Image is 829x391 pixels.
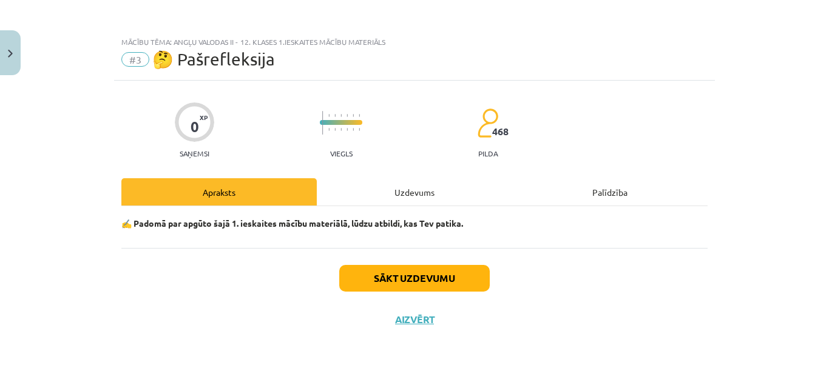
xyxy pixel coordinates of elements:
[492,126,509,137] span: 468
[200,114,208,121] span: XP
[512,178,708,206] div: Palīdzība
[334,128,336,131] img: icon-short-line-57e1e144782c952c97e751825c79c345078a6d821885a25fce030b3d8c18986b.svg
[359,114,360,117] img: icon-short-line-57e1e144782c952c97e751825c79c345078a6d821885a25fce030b3d8c18986b.svg
[121,178,317,206] div: Apraksts
[175,149,214,158] p: Saņemsi
[340,128,342,131] img: icon-short-line-57e1e144782c952c97e751825c79c345078a6d821885a25fce030b3d8c18986b.svg
[121,218,463,229] strong: ✍️ Padomā par apgūto šajā 1. ieskaites mācību materiālā, lūdzu atbildi, kas Tev patika.
[334,114,336,117] img: icon-short-line-57e1e144782c952c97e751825c79c345078a6d821885a25fce030b3d8c18986b.svg
[477,108,498,138] img: students-c634bb4e5e11cddfef0936a35e636f08e4e9abd3cc4e673bd6f9a4125e45ecb1.svg
[340,114,342,117] img: icon-short-line-57e1e144782c952c97e751825c79c345078a6d821885a25fce030b3d8c18986b.svg
[391,313,438,326] button: Aizvērt
[353,114,354,117] img: icon-short-line-57e1e144782c952c97e751825c79c345078a6d821885a25fce030b3d8c18986b.svg
[347,128,348,131] img: icon-short-line-57e1e144782c952c97e751825c79c345078a6d821885a25fce030b3d8c18986b.svg
[347,114,348,117] img: icon-short-line-57e1e144782c952c97e751825c79c345078a6d821885a25fce030b3d8c18986b.svg
[359,128,360,131] img: icon-short-line-57e1e144782c952c97e751825c79c345078a6d821885a25fce030b3d8c18986b.svg
[322,111,323,135] img: icon-long-line-d9ea69661e0d244f92f715978eff75569469978d946b2353a9bb055b3ed8787d.svg
[8,50,13,58] img: icon-close-lesson-0947bae3869378f0d4975bcd49f059093ad1ed9edebbc8119c70593378902aed.svg
[330,149,353,158] p: Viegls
[317,178,512,206] div: Uzdevums
[191,118,199,135] div: 0
[121,38,708,46] div: Mācību tēma: Angļu valodas ii - 12. klases 1.ieskaites mācību materiāls
[353,128,354,131] img: icon-short-line-57e1e144782c952c97e751825c79c345078a6d821885a25fce030b3d8c18986b.svg
[339,265,490,292] button: Sākt uzdevumu
[152,49,275,69] span: 🤔 Pašrefleksija
[328,128,330,131] img: icon-short-line-57e1e144782c952c97e751825c79c345078a6d821885a25fce030b3d8c18986b.svg
[478,149,498,158] p: pilda
[328,114,330,117] img: icon-short-line-57e1e144782c952c97e751825c79c345078a6d821885a25fce030b3d8c18986b.svg
[121,52,149,67] span: #3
